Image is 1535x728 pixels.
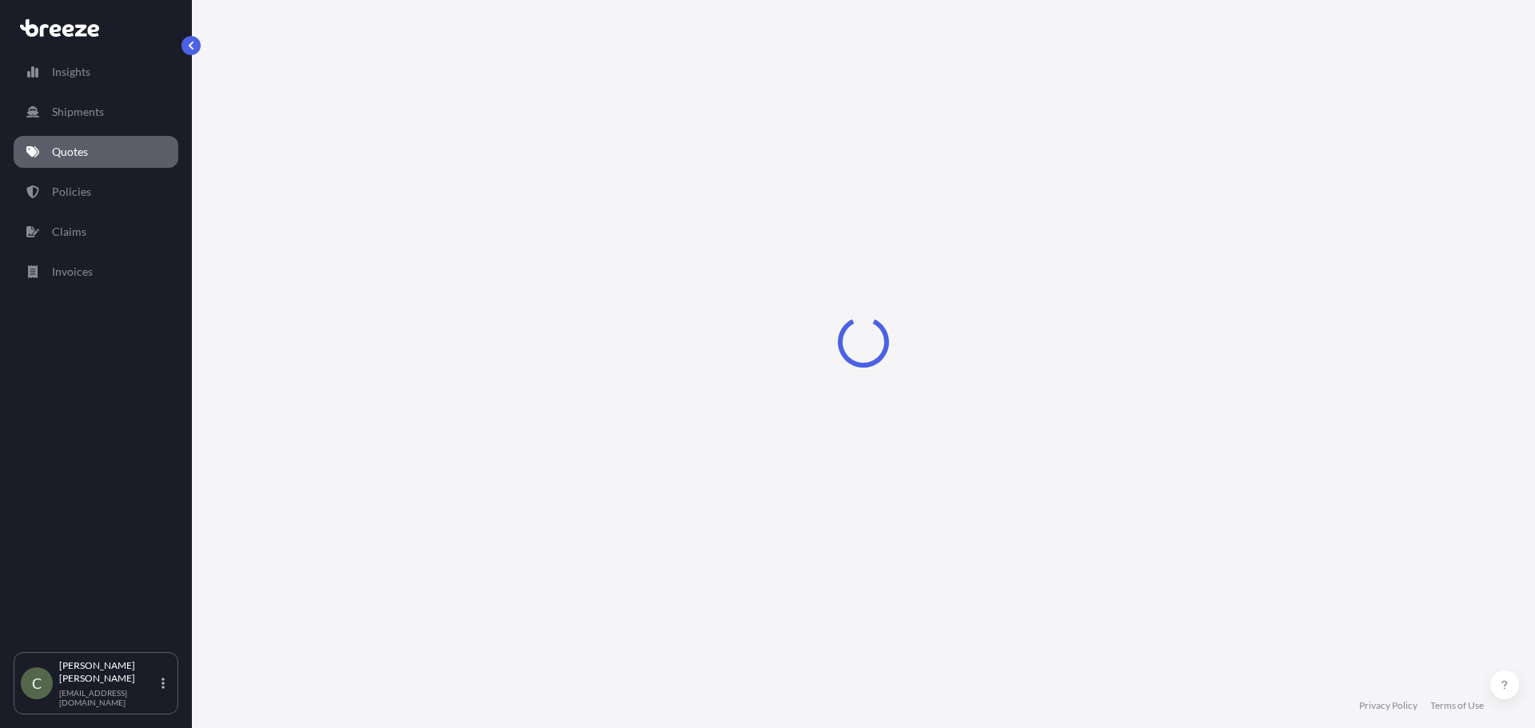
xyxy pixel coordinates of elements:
[52,264,93,280] p: Invoices
[59,659,158,685] p: [PERSON_NAME] [PERSON_NAME]
[52,104,104,120] p: Shipments
[32,675,42,691] span: C
[1430,699,1484,712] a: Terms of Use
[14,136,178,168] a: Quotes
[52,224,86,240] p: Claims
[14,256,178,288] a: Invoices
[14,216,178,248] a: Claims
[14,56,178,88] a: Insights
[52,64,90,80] p: Insights
[59,688,158,707] p: [EMAIL_ADDRESS][DOMAIN_NAME]
[1359,699,1417,712] a: Privacy Policy
[14,176,178,208] a: Policies
[52,184,91,200] p: Policies
[14,96,178,128] a: Shipments
[52,144,88,160] p: Quotes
